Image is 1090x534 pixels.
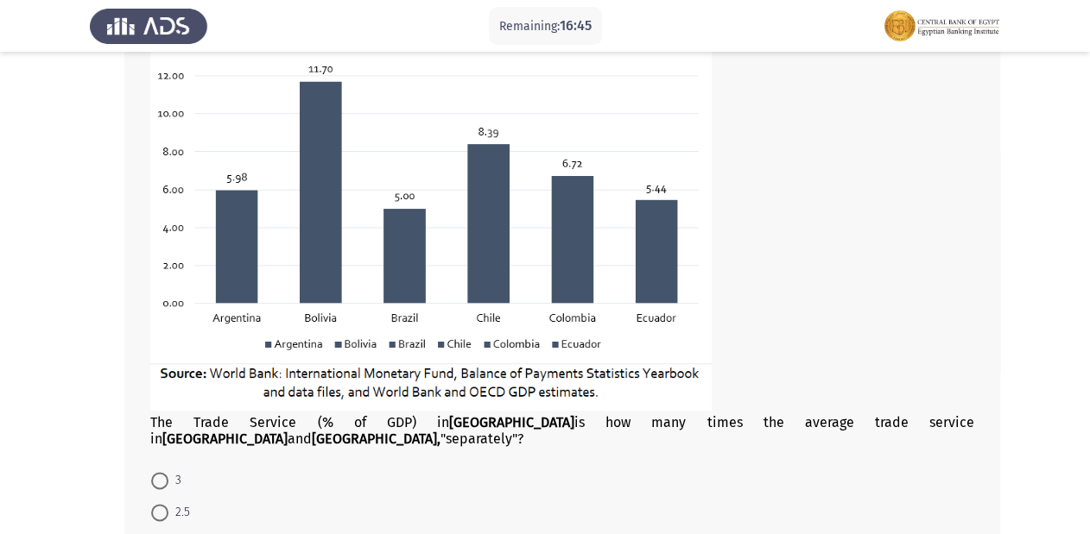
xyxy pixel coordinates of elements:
p: Remaining: [499,16,592,37]
b: [GEOGRAPHIC_DATA], [312,430,440,447]
span: 16:45 [560,17,592,34]
b: [GEOGRAPHIC_DATA] [449,414,574,430]
span: 3 [168,470,181,491]
img: Assessment logo of EBI Analytical Thinking FOCUS Assessment EN [883,2,1000,50]
img: Assess Talent Management logo [90,2,207,50]
b: [GEOGRAPHIC_DATA] [162,430,288,447]
span: 2.5 [168,502,190,523]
